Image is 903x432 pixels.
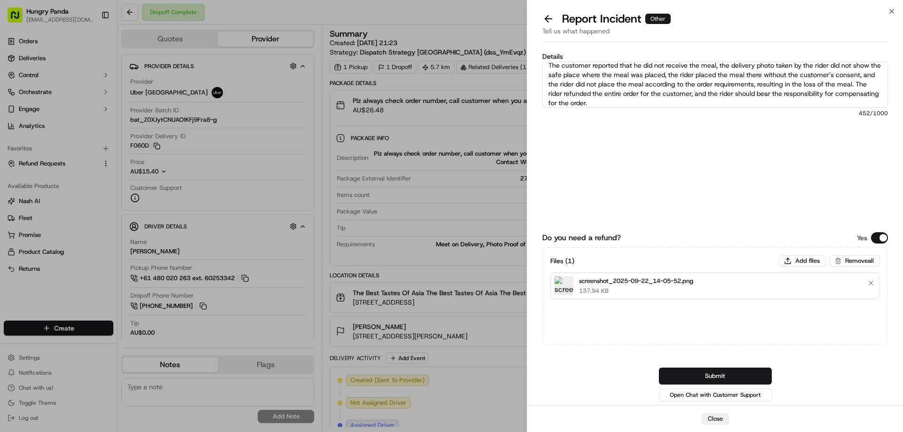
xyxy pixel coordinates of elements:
[659,388,772,401] button: Open Chat with Customer Support
[9,162,24,177] img: Asif Zaman Khan
[19,210,72,220] span: Knowledge Base
[160,93,171,104] button: Start new chat
[554,276,573,295] img: screenshot_2025-09-22_14-05-52.png
[42,99,129,107] div: We're available if you need us!
[9,9,28,28] img: Nash
[24,61,169,71] input: Got a question? Start typing here...
[579,276,693,286] p: screenshot_2025-09-22_14-05-52.png
[42,90,154,99] div: Start new chat
[659,368,772,385] button: Submit
[542,26,888,42] div: Tell us what happened
[29,171,76,179] span: [PERSON_NAME]
[94,233,114,240] span: Pylon
[864,276,878,290] button: Remove file
[579,287,693,295] p: 137.94 KB
[830,255,880,267] button: Removeall
[19,172,26,179] img: 1736555255976-a54dd68f-1ca7-489b-9aae-adbdc363a1c4
[6,206,76,223] a: 📗Knowledge Base
[36,146,58,153] span: 9月17日
[550,256,574,266] h3: Files ( 1 )
[31,146,34,153] span: •
[9,122,63,130] div: Past conversations
[83,171,105,179] span: 8月27日
[20,90,37,107] img: 8016278978528_b943e370aa5ada12b00a_72.png
[79,211,87,219] div: 💻
[9,211,17,219] div: 📗
[779,255,826,267] button: Add files
[542,232,621,243] label: Do you need a refund?
[542,53,888,60] label: Details
[857,233,867,243] p: Yes
[89,210,151,220] span: API Documentation
[76,206,155,223] a: 💻API Documentation
[78,171,81,179] span: •
[66,233,114,240] a: Powered byPylon
[562,11,671,26] p: Report Incident
[9,38,171,53] p: Welcome 👋
[702,413,729,424] button: Close
[146,120,171,132] button: See all
[542,110,888,117] span: 452 /1000
[9,90,26,107] img: 1736555255976-a54dd68f-1ca7-489b-9aae-adbdc363a1c4
[645,14,671,24] div: Other
[542,62,888,108] textarea: The customer reported that he did not receive the meal, the delivery photo taken by the rider did...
